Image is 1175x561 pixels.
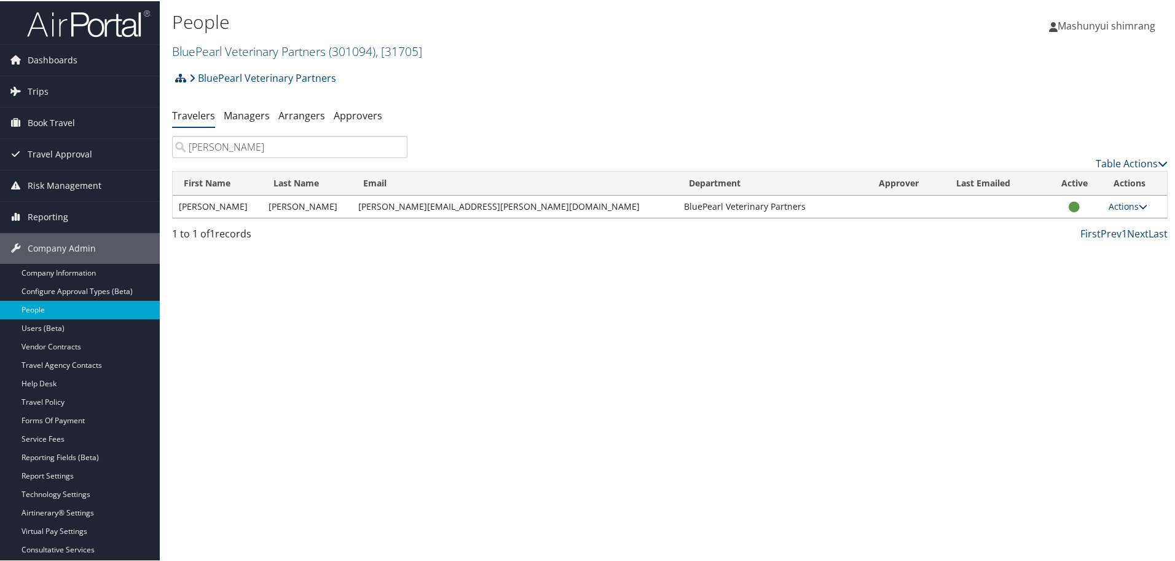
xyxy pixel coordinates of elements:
th: Email: activate to sort column ascending [352,170,677,194]
span: Book Travel [28,106,75,137]
a: BluePearl Veterinary Partners [189,65,336,89]
a: 1 [1122,226,1127,239]
span: Travel Approval [28,138,92,169]
th: Last Name: activate to sort column descending [262,170,352,194]
th: Department: activate to sort column ascending [678,170,868,194]
td: [PERSON_NAME][EMAIL_ADDRESS][PERSON_NAME][DOMAIN_NAME] [352,194,677,217]
span: Dashboards [28,44,77,74]
a: Managers [224,108,270,121]
a: Actions [1109,199,1147,211]
a: Mashunyui shimrang [1049,6,1168,43]
span: Mashunyui shimrang [1058,18,1155,31]
a: Arrangers [278,108,325,121]
td: [PERSON_NAME] [262,194,352,217]
h1: People [172,8,836,34]
input: Search [172,135,407,157]
a: BluePearl Veterinary Partners [172,42,422,58]
div: 1 to 1 of records [172,225,407,246]
th: Active: activate to sort column ascending [1047,170,1102,194]
th: First Name: activate to sort column ascending [173,170,262,194]
th: Last Emailed: activate to sort column ascending [945,170,1047,194]
span: Company Admin [28,232,96,263]
span: Trips [28,75,49,106]
a: Approvers [334,108,382,121]
th: Actions [1102,170,1167,194]
a: Last [1149,226,1168,239]
span: ( 301094 ) [329,42,375,58]
a: Travelers [172,108,215,121]
th: Approver [868,170,945,194]
span: Risk Management [28,169,101,200]
a: Next [1127,226,1149,239]
td: BluePearl Veterinary Partners [678,194,868,217]
a: First [1080,226,1101,239]
a: Table Actions [1096,156,1168,169]
td: [PERSON_NAME] [173,194,262,217]
img: airportal-logo.png [27,8,150,37]
a: Prev [1101,226,1122,239]
span: 1 [210,226,215,239]
span: , [ 31705 ] [375,42,422,58]
span: Reporting [28,201,68,231]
